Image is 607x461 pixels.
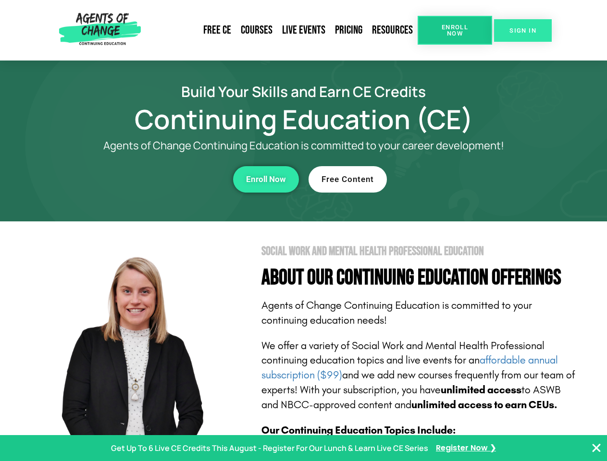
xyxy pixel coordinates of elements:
h1: Continuing Education (CE) [30,108,578,130]
h2: Social Work and Mental Health Professional Education [261,245,578,257]
a: Register Now ❯ [436,441,496,455]
a: Free Content [309,166,387,193]
span: SIGN IN [509,27,536,34]
b: Our Continuing Education Topics Include: [261,424,456,437]
a: SIGN IN [494,19,552,42]
a: Resources [367,19,418,41]
b: unlimited access to earn CEUs. [411,399,557,411]
a: Enroll Now [233,166,299,193]
a: Live Events [277,19,330,41]
a: Courses [236,19,277,41]
button: Close Banner [591,442,602,454]
a: Pricing [330,19,367,41]
a: Free CE [198,19,236,41]
span: Agents of Change Continuing Education is committed to your continuing education needs! [261,299,532,327]
p: Agents of Change Continuing Education is committed to your career development! [68,140,539,152]
span: Enroll Now [246,175,286,183]
h2: Build Your Skills and Earn CE Credits [30,85,578,98]
a: Enroll Now [418,16,492,45]
p: We offer a variety of Social Work and Mental Health Professional continuing education topics and ... [261,339,578,412]
span: Enroll Now [433,24,477,36]
span: Free Content [322,175,374,183]
nav: Menu [145,19,418,41]
p: Get Up To 6 Live CE Credits This August - Register For Our Lunch & Learn Live CE Series [111,441,428,455]
h4: About Our Continuing Education Offerings [261,267,578,289]
b: unlimited access [441,384,521,396]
